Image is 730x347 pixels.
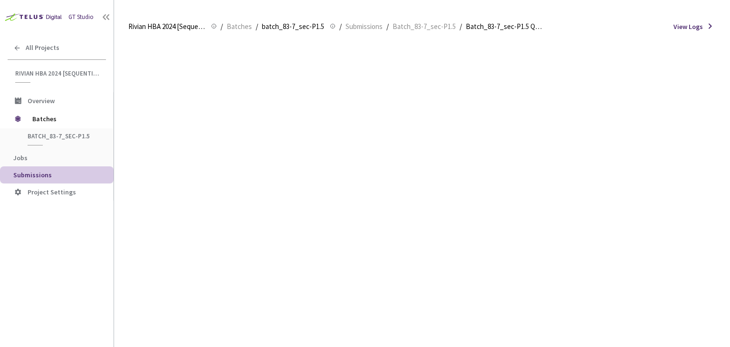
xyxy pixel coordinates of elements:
span: Rivian HBA 2024 [Sequential] [128,21,205,32]
li: / [339,21,342,32]
a: Submissions [344,21,384,31]
li: / [256,21,258,32]
li: / [460,21,462,32]
span: All Projects [26,44,59,52]
span: Batch_83-7_sec-P1.5 [393,21,456,32]
div: GT Studio [68,13,94,22]
span: Project Settings [28,188,76,196]
span: Jobs [13,154,28,162]
span: Batch_83-7_sec-P1.5 QC - [DATE] [466,21,543,32]
span: Batches [227,21,252,32]
span: Rivian HBA 2024 [Sequential] [15,69,100,77]
span: batch_83-7_sec-P1.5 [262,21,324,32]
a: Batch_83-7_sec-P1.5 [391,21,458,31]
span: View Logs [673,22,703,31]
span: batch_83-7_sec-P1.5 [28,132,98,140]
span: Batches [32,109,97,128]
span: Submissions [13,171,52,179]
li: / [221,21,223,32]
a: Batches [225,21,254,31]
span: Overview [28,96,55,105]
span: Submissions [346,21,383,32]
li: / [386,21,389,32]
